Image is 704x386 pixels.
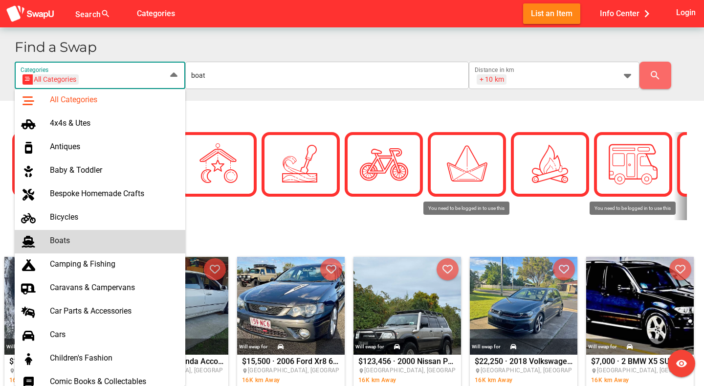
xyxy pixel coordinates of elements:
span: 16K km Away [591,377,629,384]
button: List an Item [523,3,580,23]
img: nicholas.robertson%2Bfacebook%40swapu.com.au%2F619659861166855%2F619659861166855-photo-0.jpg [586,257,694,355]
input: I am looking for ... [191,62,463,89]
img: nicholas.robertson%2Bfacebook%40swapu.com.au%2F1450540286269943%2F1450540286269943-photo-0.jpg [237,257,345,355]
span: [GEOGRAPHIC_DATA], [GEOGRAPHIC_DATA] [132,367,253,374]
div: Antiques [50,142,177,151]
div: + 10 km [480,75,504,84]
button: Categories [129,3,183,23]
div: Cars [50,330,177,339]
i: visibility [676,358,687,369]
i: place [242,368,248,374]
div: Will swap for [6,341,35,352]
button: Info Center [592,3,662,23]
div: Will swap for [472,341,501,352]
i: place [591,368,597,374]
img: aSD8y5uGLpzPJLYTcYcjNu3laj1c05W5KWf0Ds+Za8uybjssssuu+yyyy677LKX2n+PWMSDJ9a87AAAAABJRU5ErkJggg== [6,5,55,23]
div: All Categories [50,95,177,104]
div: Will swap for [588,341,617,352]
i: false [122,8,134,20]
button: Login [674,3,698,22]
i: search [649,69,661,81]
span: Info Center [600,5,654,22]
div: All Categories [25,74,76,85]
span: 16K km Away [242,377,280,384]
div: Will swap for [355,341,384,352]
h1: Find a Swap [15,40,696,54]
div: Children's Fashion [50,353,177,363]
span: [GEOGRAPHIC_DATA], [GEOGRAPHIC_DATA] [364,367,486,374]
span: 16K km Away [9,377,47,384]
i: chevron_right [639,6,654,21]
i: place [9,368,15,374]
div: Comic Books & Collectables [50,377,177,386]
a: Categories [129,8,183,18]
i: place [475,368,481,374]
span: 16K km Away [358,377,396,384]
span: Login [676,6,696,19]
div: 4x4s & Utes [50,118,177,128]
span: 16K km Away [475,377,512,384]
img: nicholas.robertson%2Bfacebook%40swapu.com.au%2F1231063405009320%2F1231063405009320-photo-0.jpg [353,257,461,355]
img: nicholas.robertson%2Bfacebook%40swapu.com.au%2F657379966707037%2F657379966707037-photo-0.jpg [470,257,577,355]
div: Bicycles [50,212,177,222]
i: place [358,368,364,374]
img: nicholas.robertson%2Bfacebook%40swapu.com.au%2F3702002416760373%2F3702002416760373-photo-0.jpg [4,257,112,355]
span: List an Item [531,7,572,20]
div: Will swap for [239,341,268,352]
div: Car Parts & Accessories [50,306,177,316]
div: Baby & Toddler [50,165,177,175]
div: Bespoke Homemade Crafts [50,189,177,198]
span: Categories [137,5,175,22]
span: [GEOGRAPHIC_DATA], [GEOGRAPHIC_DATA] [481,367,602,374]
span: [GEOGRAPHIC_DATA], [GEOGRAPHIC_DATA] [248,367,370,374]
div: Caravans & Campervans [50,283,177,292]
div: Boats [50,236,177,245]
div: Camping & Fishing [50,259,177,269]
